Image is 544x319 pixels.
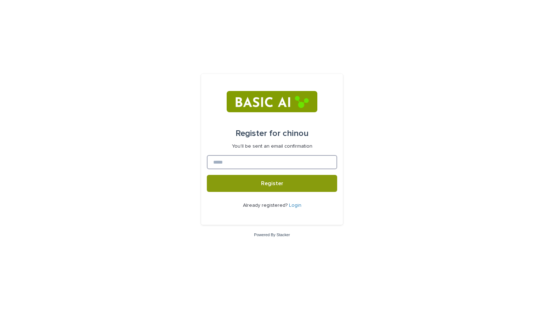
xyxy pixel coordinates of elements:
[227,91,317,112] img: RtIB8pj2QQiOZo6waziI
[243,203,289,208] span: Already registered?
[232,143,312,149] p: You'll be sent an email confirmation
[289,203,301,208] a: Login
[236,129,280,138] span: Register for
[261,181,283,186] span: Register
[207,175,337,192] button: Register
[254,233,290,237] a: Powered By Stacker
[236,124,308,143] div: chinou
